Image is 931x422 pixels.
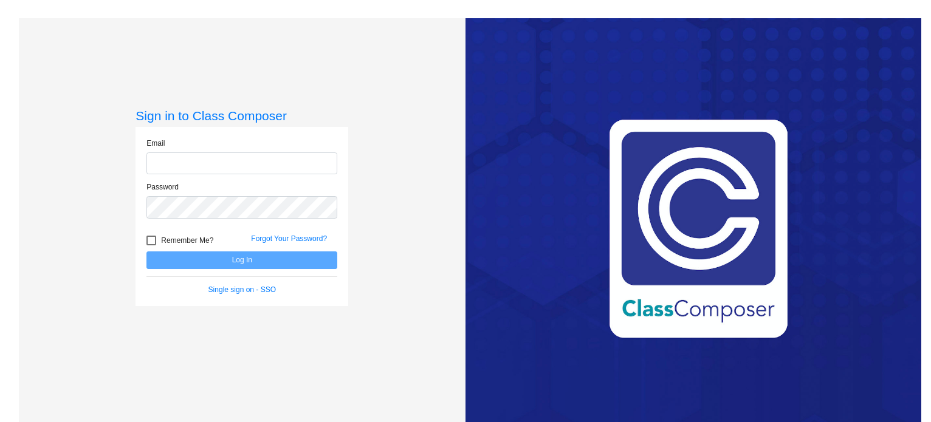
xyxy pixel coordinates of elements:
label: Password [146,182,179,192]
span: Remember Me? [161,233,213,248]
h3: Sign in to Class Composer [136,108,348,123]
a: Forgot Your Password? [251,234,327,243]
button: Log In [146,251,337,269]
label: Email [146,138,165,149]
a: Single sign on - SSO [208,285,276,294]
